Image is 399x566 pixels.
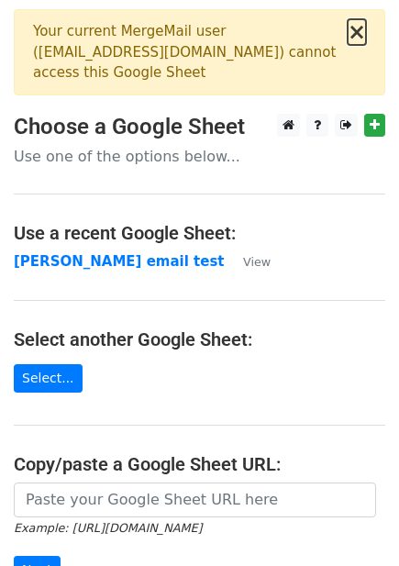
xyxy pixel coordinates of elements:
a: View [225,253,271,270]
a: Select... [14,364,83,393]
a: [PERSON_NAME] email test [14,253,225,270]
h4: Use a recent Google Sheet: [14,222,385,244]
h4: Select another Google Sheet: [14,328,385,350]
h4: Copy/paste a Google Sheet URL: [14,453,385,475]
h3: Choose a Google Sheet [14,114,385,140]
div: Your current MergeMail user ( [EMAIL_ADDRESS][DOMAIN_NAME] ) cannot access this Google Sheet [33,21,348,83]
p: Use one of the options below... [14,147,385,166]
small: View [243,255,271,269]
button: × [348,21,366,43]
small: Example: [URL][DOMAIN_NAME] [14,521,202,535]
input: Paste your Google Sheet URL here [14,483,376,517]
